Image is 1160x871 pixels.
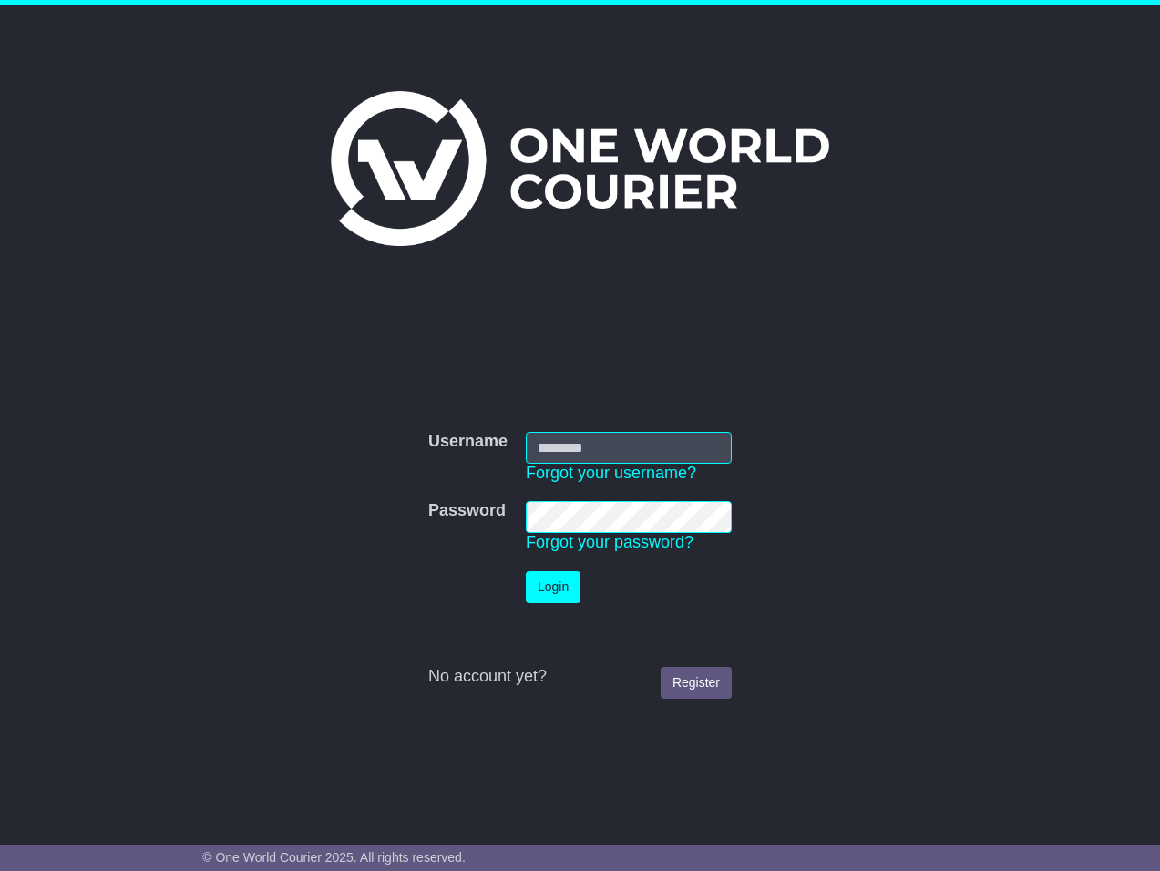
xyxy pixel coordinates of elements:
[331,91,828,246] img: One World
[661,667,732,699] a: Register
[526,571,580,603] button: Login
[526,464,696,482] a: Forgot your username?
[202,850,466,865] span: © One World Courier 2025. All rights reserved.
[428,432,508,452] label: Username
[526,533,693,551] a: Forgot your password?
[428,501,506,521] label: Password
[428,667,732,687] div: No account yet?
